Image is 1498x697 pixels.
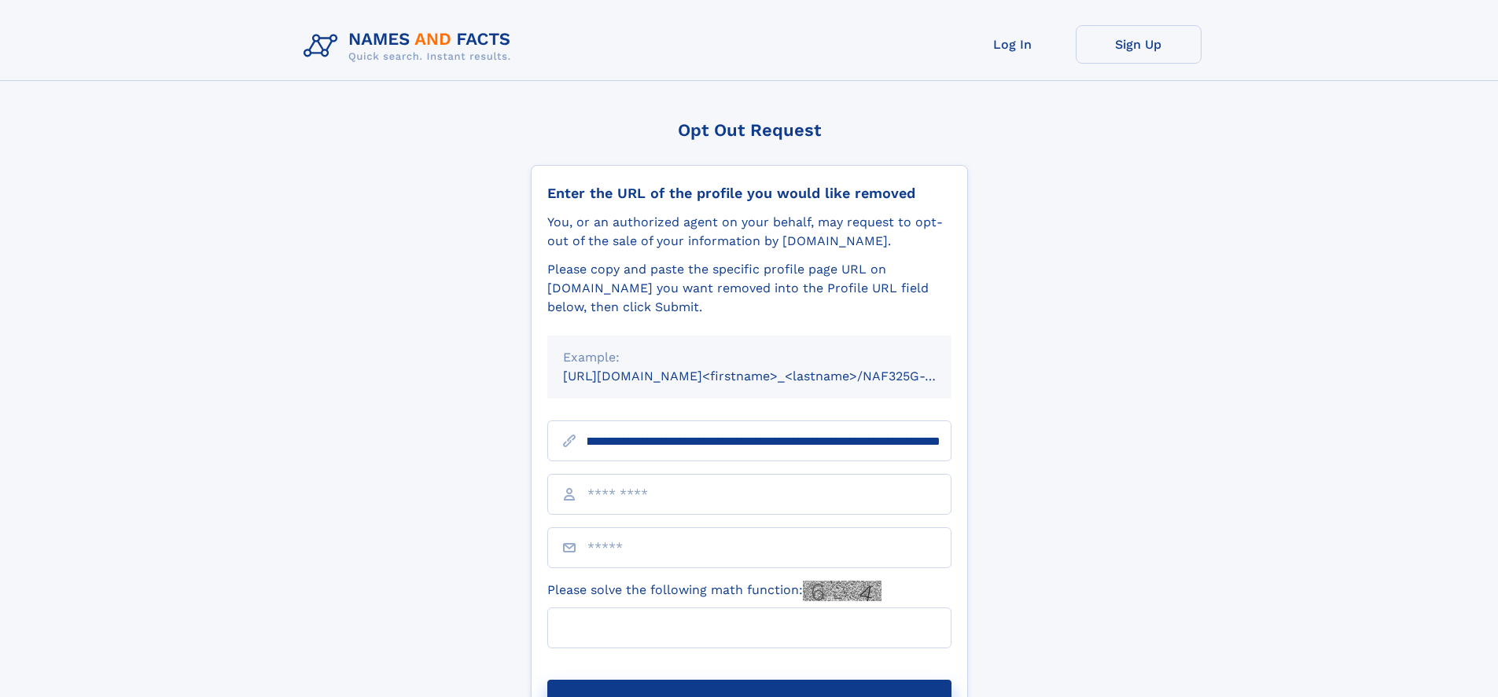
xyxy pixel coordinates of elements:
[563,369,981,383] small: [URL][DOMAIN_NAME]<firstname>_<lastname>/NAF325G-xxxxxxxx
[547,213,951,251] div: You, or an authorized agent on your behalf, may request to opt-out of the sale of your informatio...
[563,348,936,367] div: Example:
[547,260,951,317] div: Please copy and paste the specific profile page URL on [DOMAIN_NAME] you want removed into the Pr...
[531,120,968,140] div: Opt Out Request
[950,25,1076,64] a: Log In
[547,185,951,202] div: Enter the URL of the profile you would like removed
[1076,25,1202,64] a: Sign Up
[297,25,524,68] img: Logo Names and Facts
[547,581,882,601] label: Please solve the following math function:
